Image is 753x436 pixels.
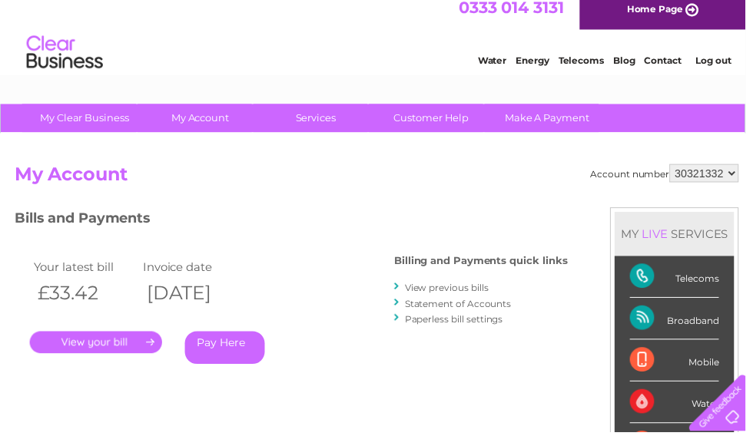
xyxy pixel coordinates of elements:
[409,301,516,312] a: Statement of Accounts
[636,385,726,428] div: Water
[702,65,738,77] a: Log out
[30,335,164,357] a: .
[621,214,741,258] div: MY SERVICES
[564,65,610,77] a: Telecoms
[489,105,616,134] a: Make A Payment
[256,105,383,134] a: Services
[636,301,726,343] div: Broadband
[187,335,267,368] a: Pay Here
[26,40,104,87] img: logo.png
[141,280,251,312] th: [DATE]
[141,259,251,280] td: Invoice date
[463,8,569,27] a: 0333 014 3131
[22,105,149,134] a: My Clear Business
[636,259,726,301] div: Telecoms
[651,65,688,77] a: Contact
[409,316,508,328] a: Paperless bill settings
[15,8,741,74] div: Clear Business is a trading name of Verastar Limited (registered in [GEOGRAPHIC_DATA] No. 3667643...
[15,210,573,236] h3: Bills and Payments
[619,65,642,77] a: Blog
[636,343,726,385] div: Mobile
[645,229,678,243] div: LIVE
[15,166,746,195] h2: My Account
[398,258,573,269] h4: Billing and Payments quick links
[483,65,512,77] a: Water
[521,65,555,77] a: Energy
[596,166,746,184] div: Account number
[30,280,141,312] th: £33.42
[409,285,493,296] a: View previous bills
[373,105,499,134] a: Customer Help
[30,259,141,280] td: Your latest bill
[139,105,266,134] a: My Account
